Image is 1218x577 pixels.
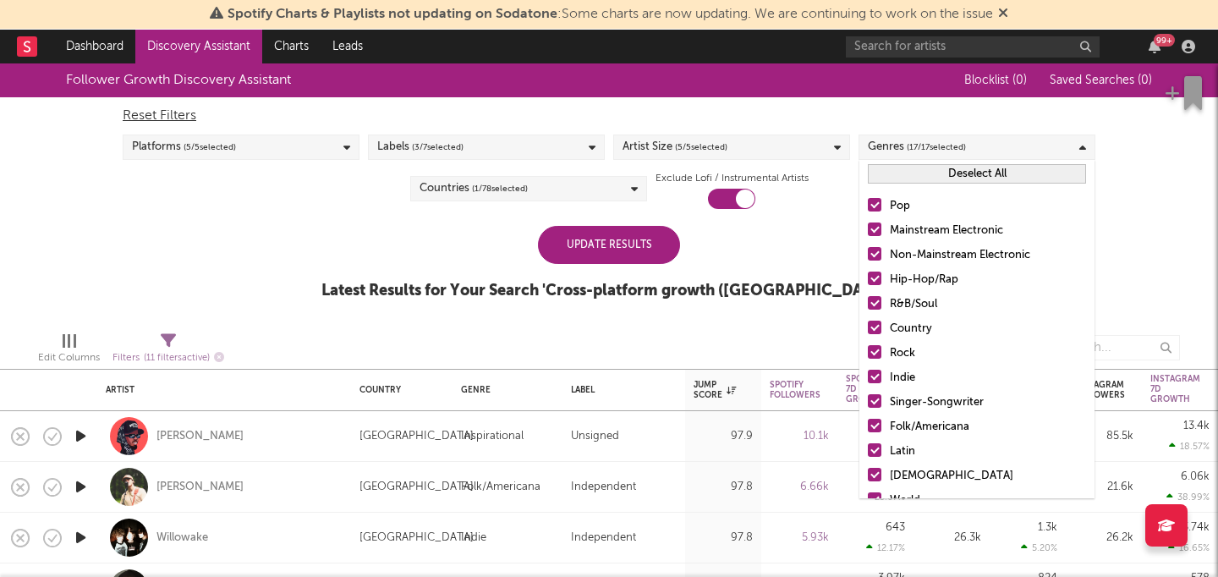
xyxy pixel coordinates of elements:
a: Willowake [156,530,208,546]
div: Platforms [132,137,236,157]
div: 5.20 % [1021,542,1057,553]
span: Saved Searches [1050,74,1152,86]
div: 13.4k [1183,420,1210,431]
div: [GEOGRAPHIC_DATA] [359,426,474,447]
div: 38.99 % [1166,492,1210,503]
a: [PERSON_NAME] [156,480,244,495]
div: Artist Size [623,137,727,157]
div: Hip-Hop/Rap [890,270,1086,290]
div: World [890,491,1086,511]
span: ( 11 filters active) [144,354,210,363]
span: ( 5 / 5 selected) [675,137,727,157]
span: Blocklist [964,74,1027,86]
div: 643 [886,522,905,533]
div: Edit Columns [38,327,100,376]
button: 99+ [1149,40,1160,53]
div: Non-Mainstream Electronic [890,245,1086,266]
div: Artist [106,385,334,395]
a: Charts [262,30,321,63]
div: Countries [420,179,528,199]
div: Follower Growth Discovery Assistant [66,70,291,91]
div: Latest Results for Your Search ' Cross-platform growth ([GEOGRAPHIC_DATA]) ' [321,281,897,301]
div: 6.66k [770,477,829,497]
a: Discovery Assistant [135,30,262,63]
div: Pop [890,196,1086,217]
div: 6.06k [1181,471,1210,482]
div: 85.5k [1074,426,1133,447]
div: Reset Filters [123,106,1095,126]
div: Label [571,385,668,395]
input: Search for artists [846,36,1100,58]
button: Deselect All [868,164,1086,184]
div: Singer-Songwriter [890,393,1086,413]
div: 26.2k [1074,528,1133,548]
div: Instagram Followers [1074,380,1125,400]
div: [GEOGRAPHIC_DATA] [359,477,474,497]
button: Saved Searches (0) [1045,74,1152,87]
span: ( 0 ) [1138,74,1152,86]
div: Country [359,385,436,395]
div: Genre [461,385,546,395]
div: Independent [571,477,636,497]
input: Search... [1053,335,1180,360]
span: Spotify Charts & Playlists not updating on Sodatone [228,8,557,21]
a: [PERSON_NAME] [156,429,244,444]
div: Jump Score [694,380,736,400]
div: 12.17 % [866,542,905,553]
div: Folk/Americana [461,477,540,497]
div: Unsigned [571,426,619,447]
div: Folk/Americana [890,417,1086,437]
div: Update Results [538,226,680,264]
div: 97.8 [694,477,753,497]
div: Country [890,319,1086,339]
div: 16.65 % [1168,542,1210,553]
div: R&B/Soul [890,294,1086,315]
div: Rock [890,343,1086,364]
div: 21.6k [1074,477,1133,497]
div: 18.57 % [1169,441,1210,452]
div: 26.3k [922,528,981,548]
div: 97.9 [694,426,753,447]
span: ( 1 / 78 selected) [472,179,528,199]
div: 5.93k [770,528,829,548]
span: ( 0 ) [1012,74,1027,86]
div: Latin [890,442,1086,462]
div: Labels [377,137,464,157]
div: Indie [461,528,486,548]
span: ( 17 / 17 selected) [907,137,966,157]
div: [GEOGRAPHIC_DATA] [359,528,474,548]
div: 99 + [1154,34,1175,47]
div: Genres [868,137,966,157]
span: ( 5 / 5 selected) [184,137,236,157]
div: [DEMOGRAPHIC_DATA] [890,466,1086,486]
div: 1.3k [1038,522,1057,533]
div: Filters [112,348,224,369]
div: Spotify Followers [770,380,820,400]
div: Spotify 7D Growth [846,374,886,404]
div: 3.74k [1182,522,1210,533]
span: : Some charts are now updating. We are continuing to work on the issue [228,8,993,21]
div: Instagram 7D Growth [1150,374,1200,404]
div: Filters(11 filters active) [112,327,224,376]
span: Dismiss [998,8,1008,21]
div: Mainstream Electronic [890,221,1086,241]
a: Leads [321,30,375,63]
div: Inspirational [461,426,524,447]
div: Indie [890,368,1086,388]
label: Exclude Lofi / Instrumental Artists [656,168,809,189]
span: ( 3 / 7 selected) [412,137,464,157]
div: Edit Columns [38,348,100,368]
a: Dashboard [54,30,135,63]
div: 10.1k [770,426,829,447]
div: Independent [571,528,636,548]
div: 97.8 [694,528,753,548]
